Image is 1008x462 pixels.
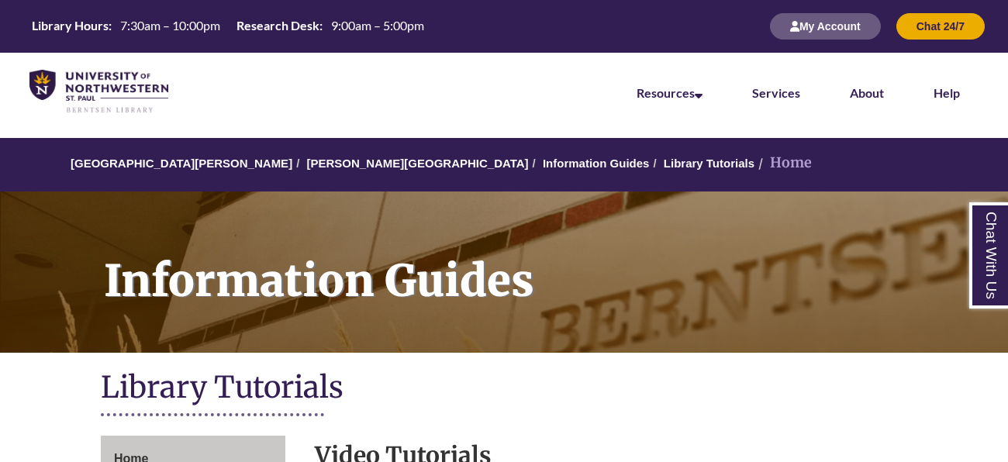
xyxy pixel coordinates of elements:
button: My Account [770,13,881,40]
th: Library Hours: [26,17,114,34]
button: Chat 24/7 [896,13,985,40]
a: Help [934,85,960,100]
a: [GEOGRAPHIC_DATA][PERSON_NAME] [71,157,292,170]
a: Chat 24/7 [896,19,985,33]
a: Services [752,85,800,100]
h1: Library Tutorials [101,368,907,409]
a: My Account [770,19,881,33]
a: About [850,85,884,100]
span: 9:00am – 5:00pm [331,18,424,33]
li: Home [754,152,812,174]
th: Research Desk: [230,17,325,34]
a: Library Tutorials [664,157,754,170]
span: 7:30am – 10:00pm [120,18,220,33]
a: [PERSON_NAME][GEOGRAPHIC_DATA] [306,157,528,170]
table: Hours Today [26,17,430,34]
a: Information Guides [543,157,650,170]
h1: Information Guides [87,191,1008,333]
img: UNWSP Library Logo [29,70,168,114]
a: Hours Today [26,17,430,36]
a: Resources [637,85,702,100]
